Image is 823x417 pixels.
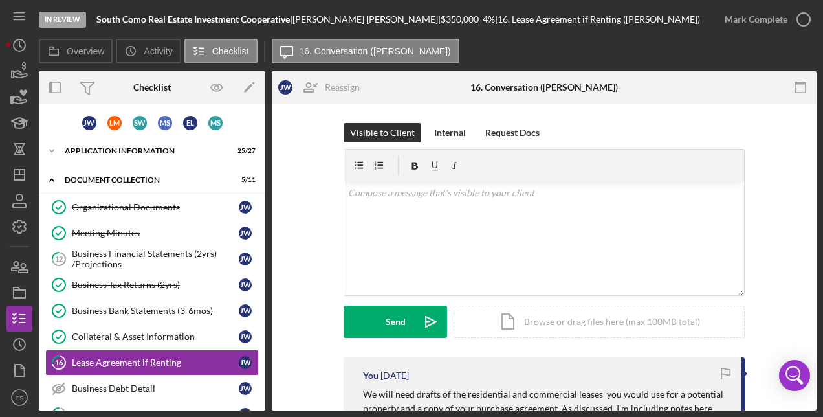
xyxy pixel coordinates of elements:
[55,358,63,366] tspan: 16
[45,350,259,376] a: 16Lease Agreement if RentingJW
[239,356,252,369] div: J W
[72,383,239,394] div: Business Debt Detail
[16,394,24,401] text: ES
[485,123,540,142] div: Request Docs
[232,176,256,184] div: 5 / 11
[55,254,63,263] tspan: 12
[272,39,459,63] button: 16. Conversation ([PERSON_NAME])
[278,80,292,95] div: J W
[386,306,406,338] div: Send
[45,376,259,401] a: Business Debt DetailJW
[6,385,32,411] button: ES
[72,357,239,368] div: Lease Agreement if Renting
[39,39,113,63] button: Overview
[363,370,379,381] div: You
[325,74,360,100] div: Reassign
[72,280,239,290] div: Business Tax Returns (2yrs)
[470,82,618,93] div: 16. Conversation ([PERSON_NAME])
[116,39,181,63] button: Activity
[96,14,292,25] div: |
[39,12,86,28] div: In Review
[344,306,447,338] button: Send
[133,82,171,93] div: Checklist
[441,14,479,25] span: $350,000
[82,116,96,130] div: J W
[133,116,147,130] div: S W
[232,147,256,155] div: 25 / 27
[350,123,415,142] div: Visible to Client
[65,147,223,155] div: Application Information
[239,304,252,317] div: J W
[479,123,546,142] button: Request Docs
[45,194,259,220] a: Organizational DocumentsJW
[344,123,421,142] button: Visible to Client
[712,6,817,32] button: Mark Complete
[184,39,258,63] button: Checklist
[495,14,700,25] div: | 16. Lease Agreement if Renting ([PERSON_NAME])
[725,6,787,32] div: Mark Complete
[72,249,239,269] div: Business Financial Statements (2yrs) /Projections
[45,298,259,324] a: Business Bank Statements (3-6mos)JW
[72,332,239,342] div: Collateral & Asset Information
[45,324,259,350] a: Collateral & Asset InformationJW
[239,330,252,343] div: J W
[779,360,810,391] div: Open Intercom Messenger
[300,46,451,56] label: 16. Conversation ([PERSON_NAME])
[45,272,259,298] a: Business Tax Returns (2yrs)JW
[45,246,259,272] a: 12Business Financial Statements (2yrs) /ProjectionsJW
[67,46,104,56] label: Overview
[72,228,239,238] div: Meeting Minutes
[239,253,252,265] div: J W
[434,123,466,142] div: Internal
[65,176,223,184] div: Document Collection
[239,278,252,291] div: J W
[272,74,373,100] button: JWReassign
[428,123,472,142] button: Internal
[45,220,259,246] a: Meeting MinutesJW
[239,382,252,395] div: J W
[158,116,172,130] div: M S
[212,46,249,56] label: Checklist
[208,116,223,130] div: M S
[107,116,122,130] div: L M
[72,306,239,316] div: Business Bank Statements (3-6mos)
[239,201,252,214] div: J W
[144,46,172,56] label: Activity
[183,116,197,130] div: E L
[72,202,239,212] div: Organizational Documents
[96,14,290,25] b: South Como Real Estate Investment Cooperative
[239,227,252,240] div: J W
[292,14,441,25] div: [PERSON_NAME] [PERSON_NAME] |
[380,370,409,381] time: 2025-08-12 22:51
[483,14,495,25] div: 4 %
